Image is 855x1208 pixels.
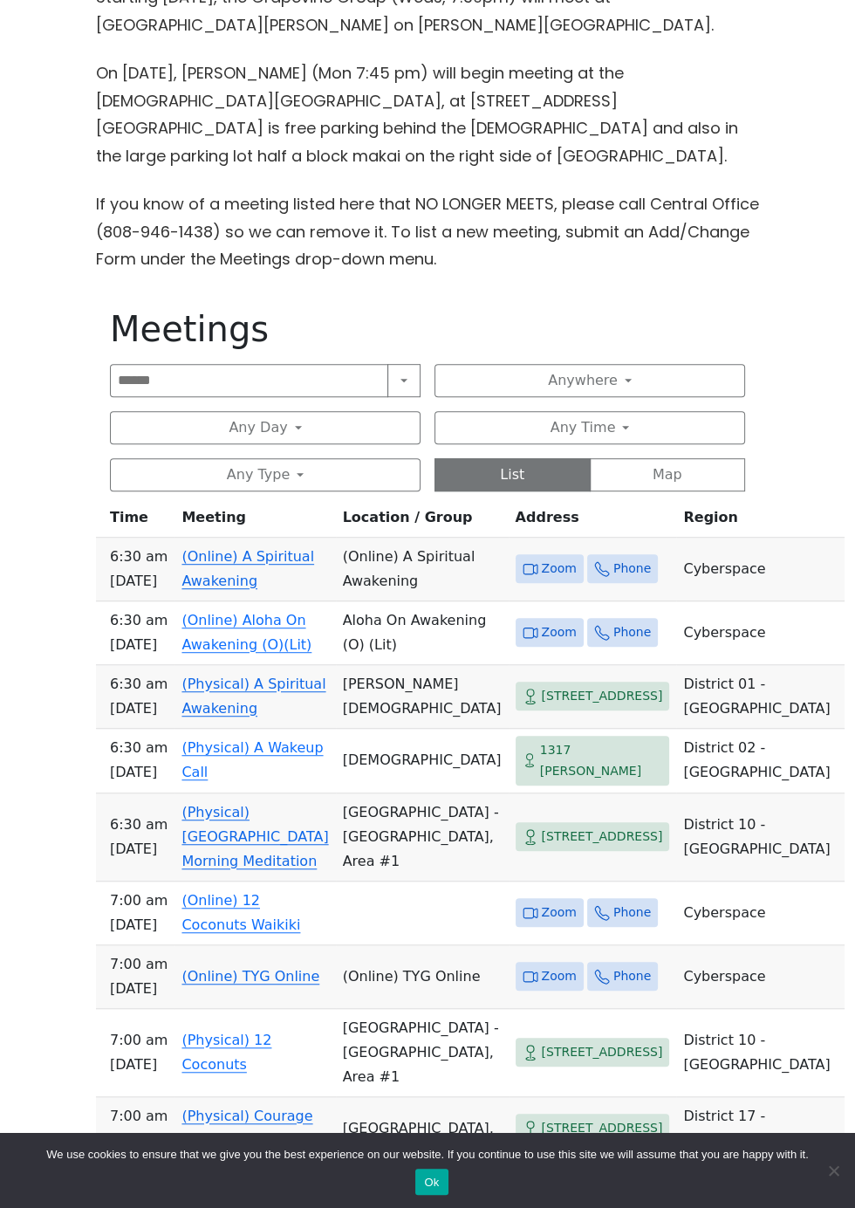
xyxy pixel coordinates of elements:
[676,882,844,945] td: Cyberspace
[110,308,745,350] h1: Meetings
[110,1053,168,1077] span: [DATE]
[110,837,168,861] span: [DATE]
[542,965,577,987] span: Zoom
[110,608,168,633] span: 6:30 AM
[542,685,663,707] span: [STREET_ADDRESS]
[676,665,844,729] td: District 01 - [GEOGRAPHIC_DATA]
[110,672,168,697] span: 6:30 AM
[387,364,421,397] button: Search
[613,621,651,643] span: Phone
[676,601,844,665] td: Cyberspace
[434,458,591,491] button: List
[336,1009,509,1097] td: [GEOGRAPHIC_DATA] - [GEOGRAPHIC_DATA], Area #1
[96,505,174,538] th: Time
[110,913,168,937] span: [DATE]
[46,1146,808,1163] span: We use cookies to ensure that we give you the best experience on our website. If you continue to ...
[96,59,759,169] p: On [DATE], [PERSON_NAME] (Mon 7:45 pm) will begin meeting at the [DEMOGRAPHIC_DATA][GEOGRAPHIC_DA...
[181,676,325,717] a: (Physical) A Spiritual Awakening
[336,505,509,538] th: Location / Group
[542,1041,663,1063] span: [STREET_ADDRESS]
[434,364,745,397] button: Anywhere
[174,505,335,538] th: Meeting
[415,1169,448,1195] button: Ok
[110,633,168,657] span: [DATE]
[434,411,745,444] button: Any Time
[181,612,311,653] a: (Online) Aloha On Awakening (O)(Lit)
[676,793,844,882] td: District 10 - [GEOGRAPHIC_DATA]
[110,977,168,1001] span: [DATE]
[110,736,168,760] span: 6:30 AM
[676,945,844,1009] td: Cyberspace
[96,190,759,273] p: If you know of a meeting listed here that NO LONGER MEETS, please call Central Office (808-946-14...
[110,813,168,837] span: 6:30 AM
[110,889,168,913] span: 7:00 AM
[613,965,651,987] span: Phone
[336,601,509,665] td: Aloha On Awakening (O) (Lit)
[542,558,577,580] span: Zoom
[181,739,323,780] a: (Physical) A Wakeup Call
[676,1009,844,1097] td: District 10 - [GEOGRAPHIC_DATA]
[110,1104,168,1129] span: 7:00 AM
[110,458,421,491] button: Any Type
[181,804,328,869] a: (Physical) [GEOGRAPHIC_DATA] Morning Meditation
[110,569,168,594] span: [DATE]
[110,411,421,444] button: Any Day
[542,826,663,848] span: [STREET_ADDRESS]
[676,729,844,793] td: District 02 - [GEOGRAPHIC_DATA]
[336,1097,509,1161] td: [GEOGRAPHIC_DATA],
[181,892,300,933] a: (Online) 12 Coconuts Waikiki
[676,1097,844,1161] td: District 17 - [GEOGRAPHIC_DATA]
[110,364,388,397] input: Search
[542,1117,663,1139] span: [STREET_ADDRESS]
[110,545,168,569] span: 6:30 AM
[336,793,509,882] td: [GEOGRAPHIC_DATA] - [GEOGRAPHIC_DATA], Area #1
[336,665,509,729] td: [PERSON_NAME][DEMOGRAPHIC_DATA]
[590,458,746,491] button: Map
[676,538,844,601] td: Cyberspace
[676,505,844,538] th: Region
[181,1108,312,1149] a: (Physical) Courage To Change
[181,548,314,589] a: (Online) A Spiritual Awakening
[509,505,677,538] th: Address
[542,621,577,643] span: Zoom
[336,945,509,1009] td: (Online) TYG Online
[336,729,509,793] td: [DEMOGRAPHIC_DATA]
[613,902,651,923] span: Phone
[110,1028,168,1053] span: 7:00 AM
[181,1032,271,1073] a: (Physical) 12 Coconuts
[540,739,663,782] span: 1317 [PERSON_NAME]
[181,968,319,985] a: (Online) TYG Online
[110,952,168,977] span: 7:00 AM
[613,558,651,580] span: Phone
[824,1162,842,1179] span: No
[110,1129,168,1153] span: [DATE]
[110,697,168,721] span: [DATE]
[336,538,509,601] td: (Online) A Spiritual Awakening
[542,902,577,923] span: Zoom
[110,760,168,785] span: [DATE]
